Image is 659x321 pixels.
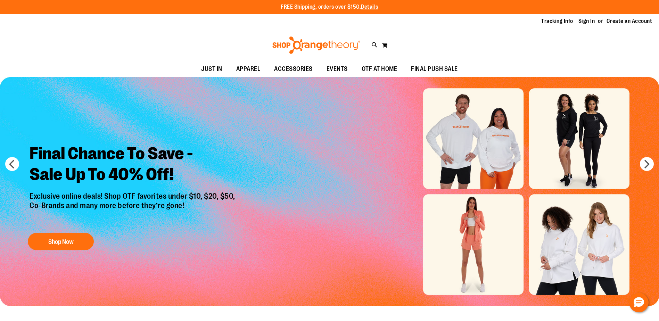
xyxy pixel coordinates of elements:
[541,17,573,25] a: Tracking Info
[629,293,649,312] button: Hello, have a question? Let’s chat.
[28,233,94,250] button: Shop Now
[361,4,378,10] a: Details
[320,61,355,77] a: EVENTS
[24,138,242,254] a: Final Chance To Save -Sale Up To 40% Off! Exclusive online deals! Shop OTF favorites under $10, $...
[640,157,654,171] button: next
[267,61,320,77] a: ACCESSORIES
[24,138,242,192] h2: Final Chance To Save - Sale Up To 40% Off!
[24,192,242,226] p: Exclusive online deals! Shop OTF favorites under $10, $20, $50, Co-Brands and many more before th...
[271,36,361,54] img: Shop Orangetheory
[281,3,378,11] p: FREE Shipping, orders over $150.
[194,61,229,77] a: JUST IN
[327,61,348,77] span: EVENTS
[201,61,222,77] span: JUST IN
[236,61,261,77] span: APPAREL
[5,157,19,171] button: prev
[355,61,404,77] a: OTF AT HOME
[607,17,652,25] a: Create an Account
[229,61,267,77] a: APPAREL
[411,61,458,77] span: FINAL PUSH SALE
[404,61,465,77] a: FINAL PUSH SALE
[274,61,313,77] span: ACCESSORIES
[578,17,595,25] a: Sign In
[362,61,397,77] span: OTF AT HOME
